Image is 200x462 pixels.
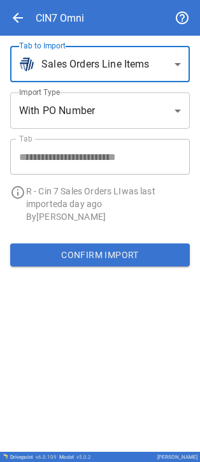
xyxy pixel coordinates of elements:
[19,103,95,119] span: With PO Number
[19,87,60,97] label: Import Type
[26,210,190,223] p: By [PERSON_NAME]
[157,454,197,460] div: [PERSON_NAME]
[76,454,91,460] span: v 5.0.2
[41,57,149,72] span: Sales Orders Line Items
[36,12,84,24] div: CIN7 Omni
[3,454,8,459] img: Drivepoint
[26,185,190,210] p: R - Cin 7 Sales Orders LI was last imported a day ago
[19,133,32,144] label: Tab
[59,454,91,460] div: Model
[10,243,190,266] button: Confirm Import
[19,40,66,51] label: Tab to Import
[10,454,57,460] div: Drivepoint
[36,454,57,460] span: v 6.0.109
[10,185,25,200] span: info_outline
[19,57,34,72] img: brand icon not found
[10,10,25,25] span: arrow_back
